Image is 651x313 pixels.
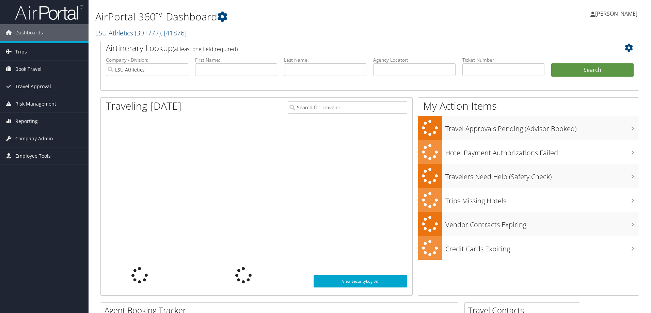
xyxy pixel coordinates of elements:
[15,61,42,78] span: Book Travel
[288,101,407,114] input: Search for Traveler
[284,57,366,63] label: Last Name:
[15,95,56,112] span: Risk Management
[551,63,634,77] button: Search
[418,188,639,212] a: Trips Missing Hotels
[173,45,238,53] span: (at least one field required)
[418,164,639,188] a: Travelers Need Help (Safety Check)
[590,3,644,24] a: [PERSON_NAME]
[418,140,639,164] a: Hotel Payment Authorizations Failed
[15,147,51,165] span: Employee Tools
[445,193,639,206] h3: Trips Missing Hotels
[15,78,51,95] span: Travel Approval
[106,42,589,54] h2: Airtinerary Lookup
[15,113,38,130] span: Reporting
[15,130,53,147] span: Company Admin
[595,10,637,17] span: [PERSON_NAME]
[445,241,639,254] h3: Credit Cards Expiring
[445,169,639,182] h3: Travelers Need Help (Safety Check)
[445,217,639,230] h3: Vendor Contracts Expiring
[161,28,187,37] span: , [ 41876 ]
[418,212,639,236] a: Vendor Contracts Expiring
[135,28,161,37] span: ( 301777 )
[15,24,43,41] span: Dashboards
[445,121,639,134] h3: Travel Approvals Pending (Advisor Booked)
[418,116,639,140] a: Travel Approvals Pending (Advisor Booked)
[106,57,188,63] label: Company - Division:
[15,43,27,60] span: Trips
[106,99,181,113] h1: Traveling [DATE]
[445,145,639,158] h3: Hotel Payment Authorizations Failed
[15,4,83,20] img: airportal-logo.png
[95,28,187,37] a: LSU Athletics
[462,57,545,63] label: Ticket Number:
[314,275,407,287] a: View SecurityLogic®
[195,57,277,63] label: First Name:
[373,57,456,63] label: Agency Locator:
[418,236,639,260] a: Credit Cards Expiring
[95,10,461,24] h1: AirPortal 360™ Dashboard
[418,99,639,113] h1: My Action Items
